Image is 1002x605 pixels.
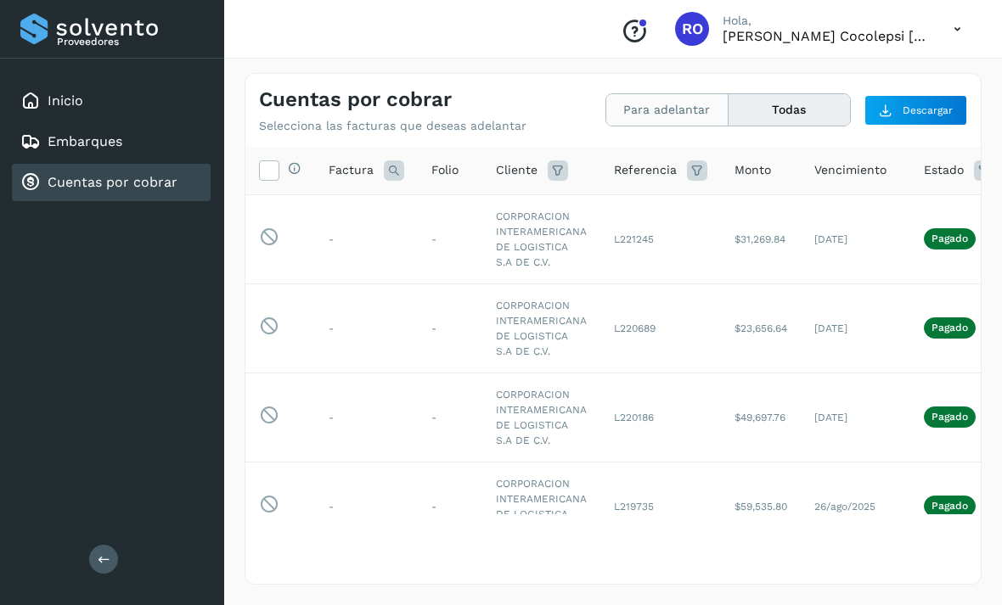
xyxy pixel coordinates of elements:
td: [DATE] [801,283,910,373]
td: $23,656.64 [721,283,801,373]
div: Embarques [12,123,211,160]
td: L220689 [600,283,721,373]
a: Embarques [48,133,122,149]
span: Monto [735,161,771,179]
td: - [315,373,418,462]
td: CORPORACION INTERAMERICANA DE LOGISTICA S.A DE C.V. [482,283,600,373]
a: Inicio [48,92,83,109]
button: Para adelantar [606,94,729,126]
td: - [418,462,482,551]
a: Cuentas por cobrar [48,174,177,190]
button: Todas [729,94,850,126]
td: CORPORACION INTERAMERICANA DE LOGISTICA S.A DE C.V. [482,373,600,462]
td: - [315,462,418,551]
button: Descargar [864,95,967,126]
p: Pagado [932,232,968,244]
div: Inicio [12,82,211,120]
td: L221245 [600,194,721,283]
p: Rosa Osiris Cocolepsi Morales [723,28,926,44]
td: L219735 [600,462,721,551]
div: Cuentas por cobrar [12,164,211,201]
td: L220186 [600,373,721,462]
p: Pagado [932,411,968,423]
td: - [418,194,482,283]
td: - [418,373,482,462]
span: Descargar [903,103,953,118]
td: - [418,283,482,373]
span: Factura [329,161,374,179]
p: Selecciona las facturas que deseas adelantar [259,119,526,133]
p: Pagado [932,500,968,512]
span: Estado [924,161,964,179]
td: CORPORACION INTERAMERICANA DE LOGISTICA S.A DE C.V. [482,462,600,551]
td: $31,269.84 [721,194,801,283]
td: [DATE] [801,373,910,462]
p: Hola, [723,14,926,28]
span: Vencimiento [814,161,887,179]
td: $59,535.80 [721,462,801,551]
td: CORPORACION INTERAMERICANA DE LOGISTICA S.A DE C.V. [482,194,600,283]
p: Proveedores [57,36,204,48]
span: Referencia [614,161,677,179]
span: Folio [431,161,459,179]
td: 26/ago/2025 [801,462,910,551]
td: - [315,283,418,373]
td: - [315,194,418,283]
td: $49,697.76 [721,373,801,462]
td: [DATE] [801,194,910,283]
h4: Cuentas por cobrar [259,87,452,112]
span: Cliente [496,161,538,179]
p: Pagado [932,322,968,333]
